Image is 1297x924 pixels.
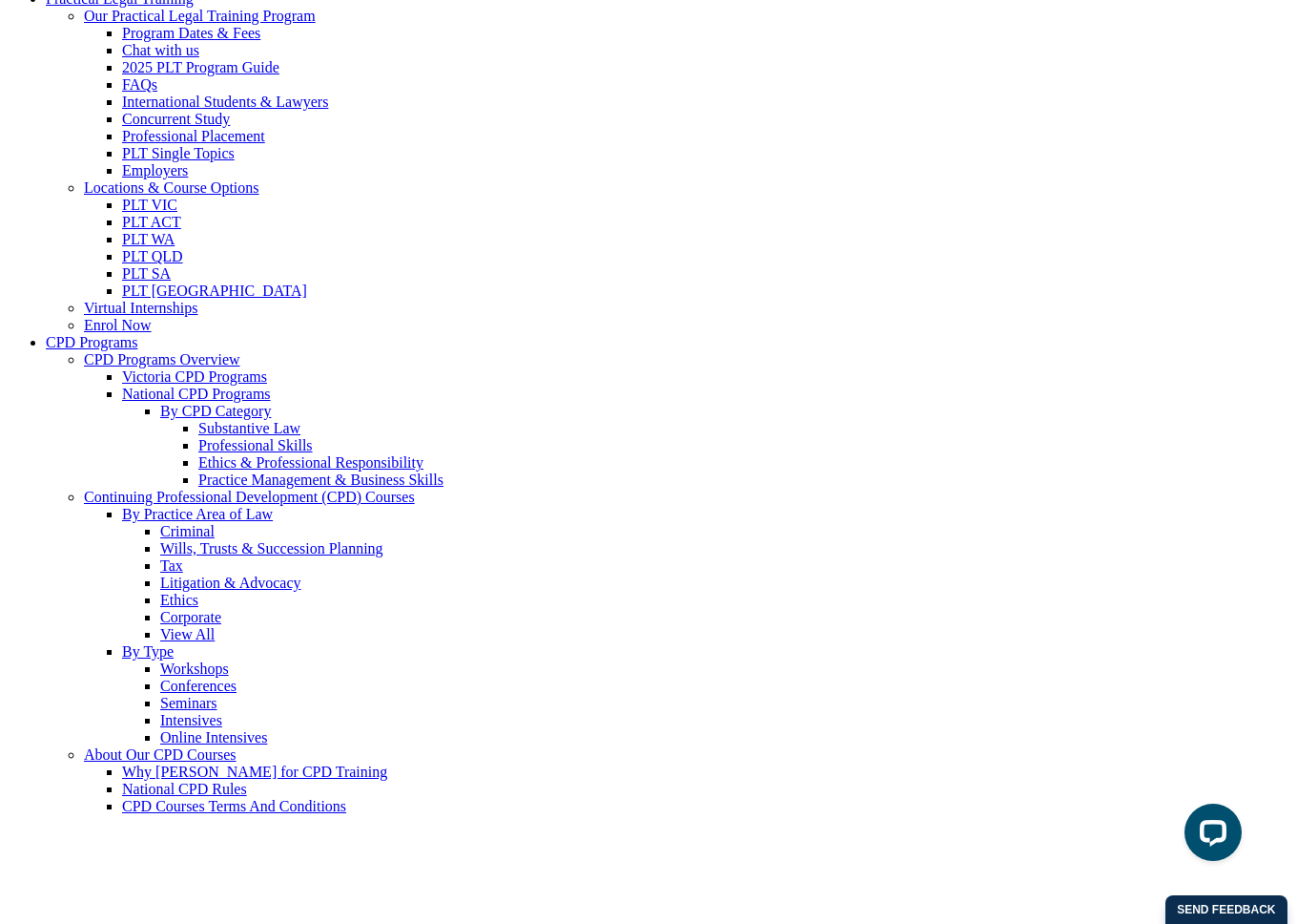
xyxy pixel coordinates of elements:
[122,781,247,797] a: National CPD Rules
[160,592,198,608] a: Ethics
[1169,796,1249,876] iframe: LiveChat chat widget
[84,8,316,24] a: Our Practical Legal Training Program
[160,609,221,625] a: Corporate
[122,283,307,299] a: PLT [GEOGRAPHIC_DATA]
[84,746,237,763] a: About Our CPD Courses
[198,454,423,471] a: Ethics & Professional Responsibility
[122,506,273,522] a: By Practice Area of Law
[160,661,229,677] a: Workshops
[160,557,183,574] a: Tax
[198,420,300,436] a: Substantive Law
[122,76,157,93] a: FAQs
[122,59,279,75] a: 2025 PLT Program Guide
[84,351,240,367] a: CPD Programs Overview
[122,386,271,402] a: National CPD Programs
[160,403,271,419] a: By CPD Category
[122,798,346,814] a: CPD Courses Terms And Conditions
[160,626,215,642] a: View All
[84,489,415,505] a: Continuing Professional Development (CPD) Courses
[160,695,217,711] a: Seminars
[122,231,175,247] a: PLT WA
[122,25,260,41] a: Program Dates & Fees
[198,472,443,488] a: Practice Management & Business Skills
[198,437,313,453] a: Professional Skills
[122,42,199,58] a: Chat with us
[160,575,301,591] a: Litigation & Advocacy
[160,523,215,539] a: Criminal
[160,729,267,745] a: Online Intensives
[122,197,177,213] a: PLT VIC
[122,128,265,144] a: Professional Placement
[122,764,387,780] a: Why [PERSON_NAME] for CPD Training
[122,265,171,282] a: PLT SA
[122,643,174,660] a: By Type
[160,678,237,694] a: Conferences
[122,214,181,230] a: PLT ACT
[122,111,230,127] a: Concurrent Study
[84,317,152,333] a: Enrol Now
[46,334,137,350] a: CPD Programs
[160,540,383,556] a: Wills, Trusts & Succession Planning
[122,145,235,161] a: PLT Single Topics
[122,248,183,264] a: PLT QLD
[84,179,259,196] a: Locations & Course Options
[122,162,188,178] a: Employers
[122,368,267,385] a: Victoria CPD Programs
[84,300,197,316] a: Virtual Internships
[122,94,328,110] a: International Students & Lawyers
[160,712,222,728] a: Intensives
